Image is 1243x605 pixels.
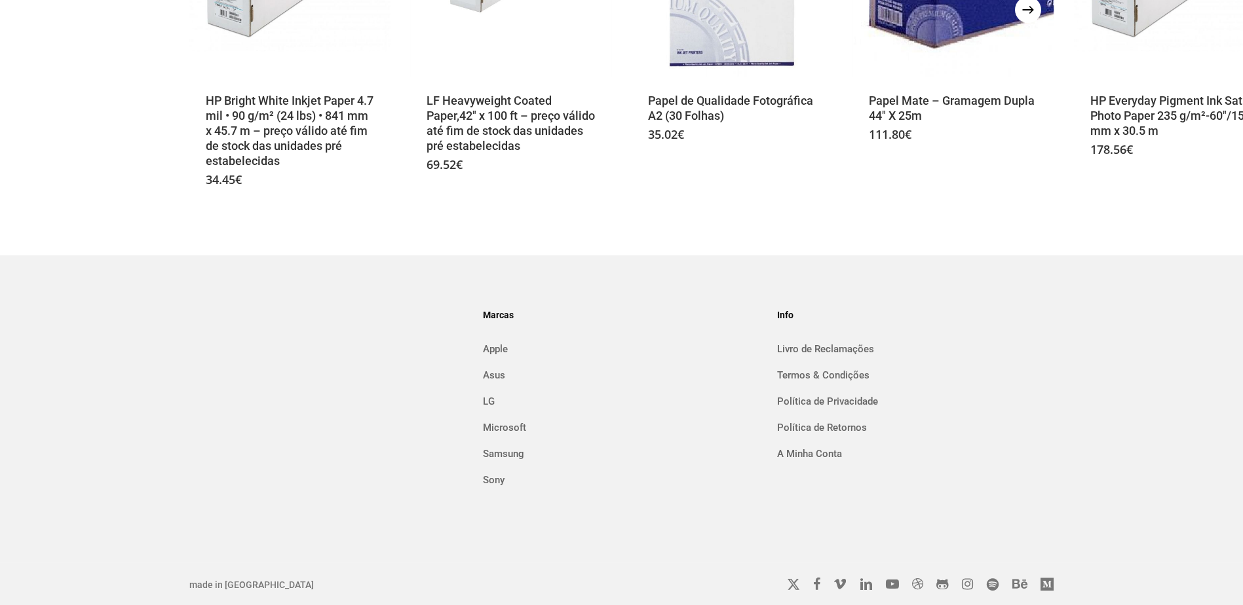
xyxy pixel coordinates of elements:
[483,304,759,325] h4: Marcas
[483,443,759,464] a: Samsung
[483,365,759,386] a: Asus
[905,126,911,142] span: €
[777,339,1054,359] a: Livro de Reclamações
[869,93,1038,124] a: Papel Mate – Gramagem Dupla 44″ X 25m
[235,172,242,187] span: €
[1126,141,1133,157] span: €
[483,391,759,412] a: LG
[206,93,375,170] a: HP Bright White Inkjet Paper 4.7 mil • 90 g/m² (24 lbs) • 841 mm x 45.7 m – preço válido até fim ...
[777,443,1054,464] a: A Minha Conta
[427,93,596,155] a: LF Heavyweight Coated Paper,42″ x 100 ft – preço válido até fim de stock das unidades pré estabel...
[678,126,684,142] span: €
[648,126,684,142] bdi: 35.02
[427,156,463,172] bdi: 69.52
[206,172,242,187] bdi: 34.45
[648,93,817,124] a: Papel de Qualidade Fotográfica A2 (30 Folhas)
[777,391,1054,412] a: Política de Privacidade
[777,365,1054,386] a: Termos & Condições
[777,304,1054,325] h4: Info
[1090,141,1133,157] bdi: 178.56
[483,469,759,490] a: Sony
[777,417,1054,438] a: Política de Retornos
[483,417,759,438] a: Microsoft
[456,156,463,172] span: €
[483,339,759,359] a: Apple
[869,126,911,142] bdi: 111.80
[189,577,540,592] p: made in [GEOGRAPHIC_DATA]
